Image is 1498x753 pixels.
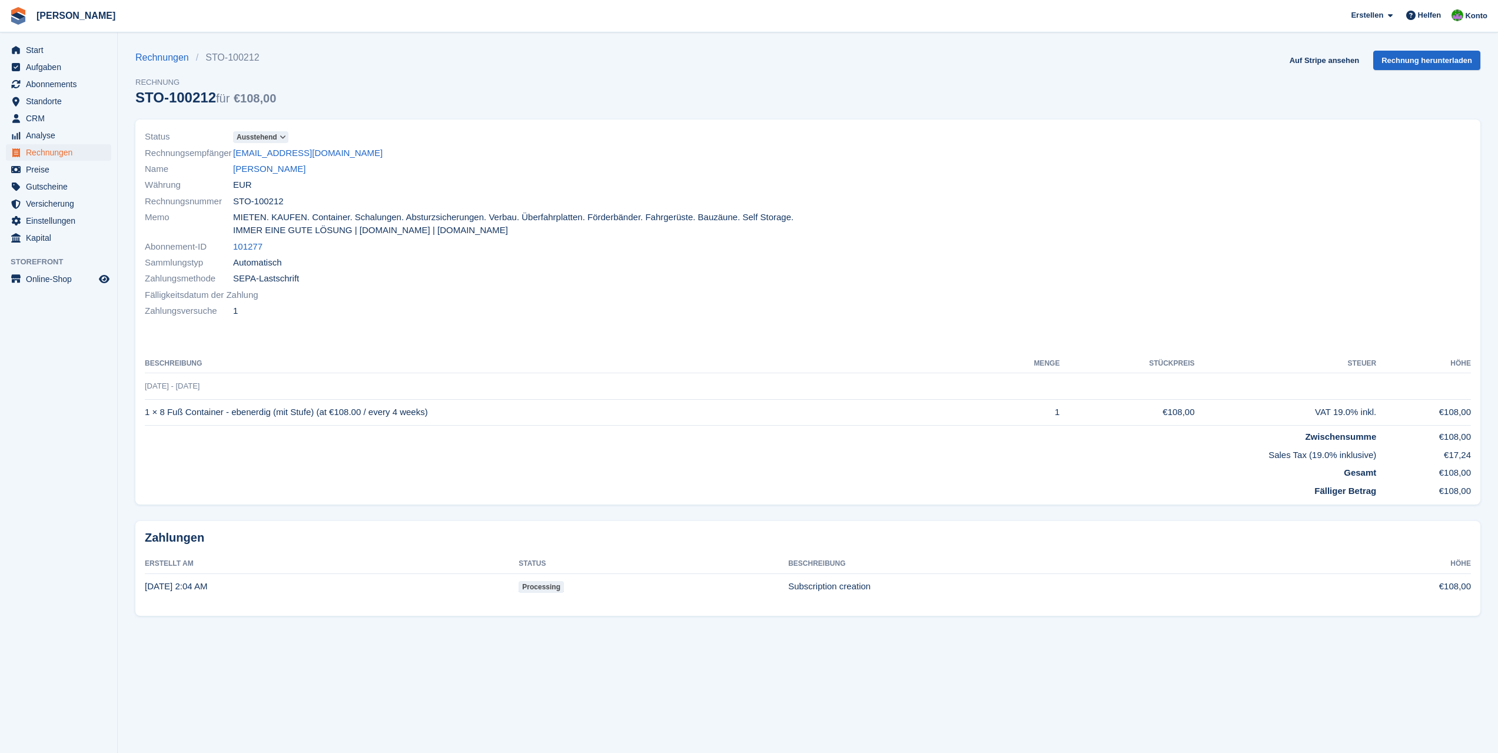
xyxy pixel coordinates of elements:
[216,92,230,105] span: für
[1314,486,1376,496] strong: Fälliger Betrag
[145,354,983,373] th: Beschreibung
[9,7,27,25] img: stora-icon-8386f47178a22dfd0bd8f6a31ec36ba5ce8667c1dd55bd0f319d3a0aa187defe.svg
[6,213,111,229] a: menu
[1351,9,1383,21] span: Erstellen
[26,127,97,144] span: Analyse
[145,272,233,286] span: Zahlungsmethode
[1305,432,1376,442] strong: Zwischensumme
[233,147,383,160] a: [EMAIL_ADDRESS][DOMAIN_NAME]
[1465,10,1487,22] span: Konto
[519,555,788,573] th: Status
[145,288,258,302] span: Fälligkeitsdatum der Zahlung
[1280,573,1471,599] td: €108,00
[145,399,983,426] td: 1 × 8 Fuß Container - ebenerdig (mit Stufe) (at €108.00 / every 4 weeks)
[145,178,233,192] span: Währung
[135,51,276,65] nav: breadcrumbs
[1376,462,1471,480] td: €108,00
[6,144,111,161] a: menu
[26,271,97,287] span: Online-Shop
[6,110,111,127] a: menu
[26,144,97,161] span: Rechnungen
[233,304,238,318] span: 1
[6,59,111,75] a: menu
[233,178,252,192] span: EUR
[237,132,277,142] span: Ausstehend
[1195,354,1377,373] th: Steuer
[1373,51,1480,70] a: Rechnung herunterladen
[6,195,111,212] a: menu
[1195,406,1377,419] div: VAT 19.0% inkl.
[145,444,1376,462] td: Sales Tax (19.0% inklusive)
[145,195,233,208] span: Rechnungsnummer
[1344,467,1376,477] strong: Gesamt
[26,161,97,178] span: Preise
[26,59,97,75] span: Aufgaben
[145,530,1471,545] h2: Zahlungen
[1376,354,1471,373] th: Höhe
[983,399,1059,426] td: 1
[6,127,111,144] a: menu
[233,195,284,208] span: STO-100212
[145,130,233,144] span: Status
[26,178,97,195] span: Gutscheine
[97,272,111,286] a: Vorschau-Shop
[6,178,111,195] a: menu
[233,256,282,270] span: Automatisch
[519,581,564,593] span: processing
[145,256,233,270] span: Sammlungstyp
[26,42,97,58] span: Start
[11,256,117,268] span: Storefront
[145,382,200,390] span: [DATE] - [DATE]
[233,211,801,237] span: MIETEN. KAUFEN. Container. Schalungen. Absturzsicherungen. Verbau. Überfahrplatten. Förderbänder....
[135,77,276,88] span: Rechnung
[1285,51,1364,70] a: Auf Stripe ansehen
[6,271,111,287] a: Speisekarte
[6,42,111,58] a: menu
[6,161,111,178] a: menu
[145,304,233,318] span: Zahlungsversuche
[1376,426,1471,444] td: €108,00
[145,581,207,591] time: 2025-08-15 00:04:40 UTC
[233,272,299,286] span: SEPA-Lastschrift
[233,240,263,254] a: 101277
[145,211,233,237] span: Memo
[233,162,305,176] a: [PERSON_NAME]
[26,230,97,246] span: Kapital
[145,240,233,254] span: Abonnement-ID
[135,89,276,105] div: STO-100212
[26,76,97,92] span: Abonnements
[1452,9,1463,21] img: Kirsten May-Schäfer
[1280,555,1471,573] th: Höhe
[26,195,97,212] span: Versicherung
[26,213,97,229] span: Einstellungen
[233,130,288,144] a: Ausstehend
[6,93,111,110] a: menu
[1376,480,1471,498] td: €108,00
[135,51,196,65] a: Rechnungen
[1376,444,1471,462] td: €17,24
[145,555,519,573] th: Erstellt am
[983,354,1059,373] th: MENGE
[26,93,97,110] span: Standorte
[6,230,111,246] a: menu
[145,162,233,176] span: Name
[145,147,233,160] span: Rechnungsempfänger
[6,76,111,92] a: menu
[788,555,1280,573] th: Beschreibung
[32,6,120,25] a: [PERSON_NAME]
[788,573,1280,599] td: Subscription creation
[1418,9,1441,21] span: Helfen
[234,92,276,105] span: €108,00
[1059,354,1194,373] th: Stückpreis
[26,110,97,127] span: CRM
[1059,399,1194,426] td: €108,00
[1376,399,1471,426] td: €108,00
